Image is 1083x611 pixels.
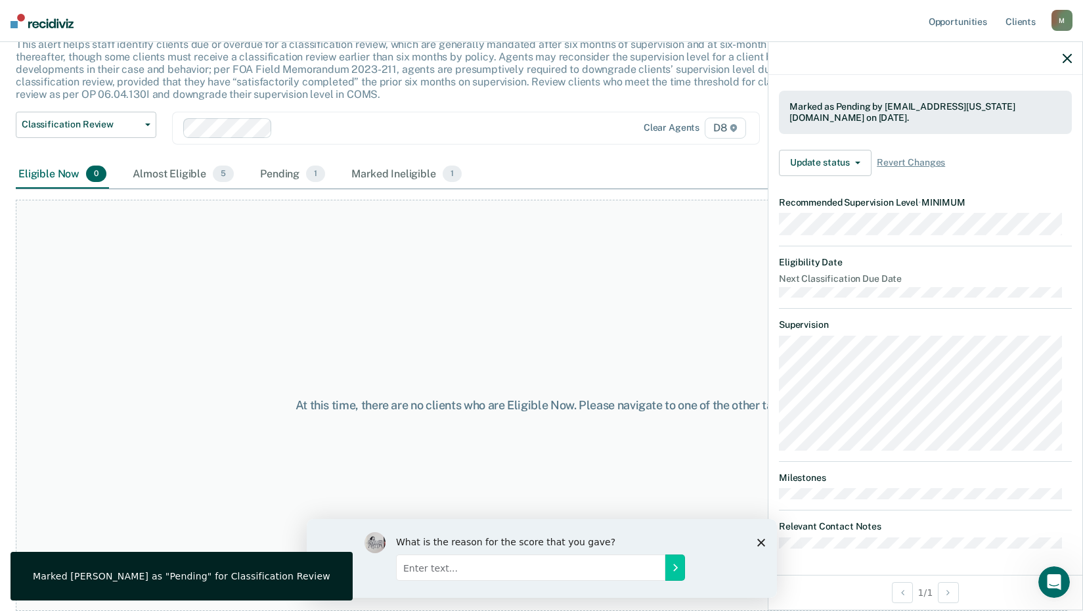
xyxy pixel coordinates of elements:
[1051,10,1072,31] div: M
[257,160,328,189] div: Pending
[779,319,1072,330] dt: Supervision
[213,166,234,183] span: 5
[705,118,746,139] span: D8
[307,519,777,598] iframe: Survey by Kim from Recidiviz
[892,582,913,603] button: Previous Opportunity
[16,160,109,189] div: Eligible Now
[779,197,1072,208] dt: Recommended Supervision Level MINIMUM
[779,257,1072,268] dt: Eligibility Date
[33,570,330,582] div: Marked [PERSON_NAME] as "Pending" for Classification Review
[16,38,821,101] p: This alert helps staff identify clients due or overdue for a classification review, which are gen...
[779,273,1072,284] dt: Next Classification Due Date
[22,119,140,130] span: Classification Review
[11,14,74,28] img: Recidiviz
[130,160,236,189] div: Almost Eligible
[306,166,325,183] span: 1
[279,398,805,413] div: At this time, there are no clients who are Eligible Now. Please navigate to one of the other tabs.
[644,122,699,133] div: Clear agents
[779,472,1072,484] dt: Milestones
[877,157,945,168] span: Revert Changes
[443,166,462,183] span: 1
[779,521,1072,532] dt: Relevant Contact Notes
[779,150,872,176] button: Update status
[349,160,464,189] div: Marked Ineligible
[86,166,106,183] span: 0
[768,575,1082,610] div: 1 / 1
[938,582,959,603] button: Next Opportunity
[789,101,1061,124] div: Marked as Pending by [EMAIL_ADDRESS][US_STATE][DOMAIN_NAME] on [DATE].
[918,197,921,208] span: •
[1038,566,1070,598] iframe: Intercom live chat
